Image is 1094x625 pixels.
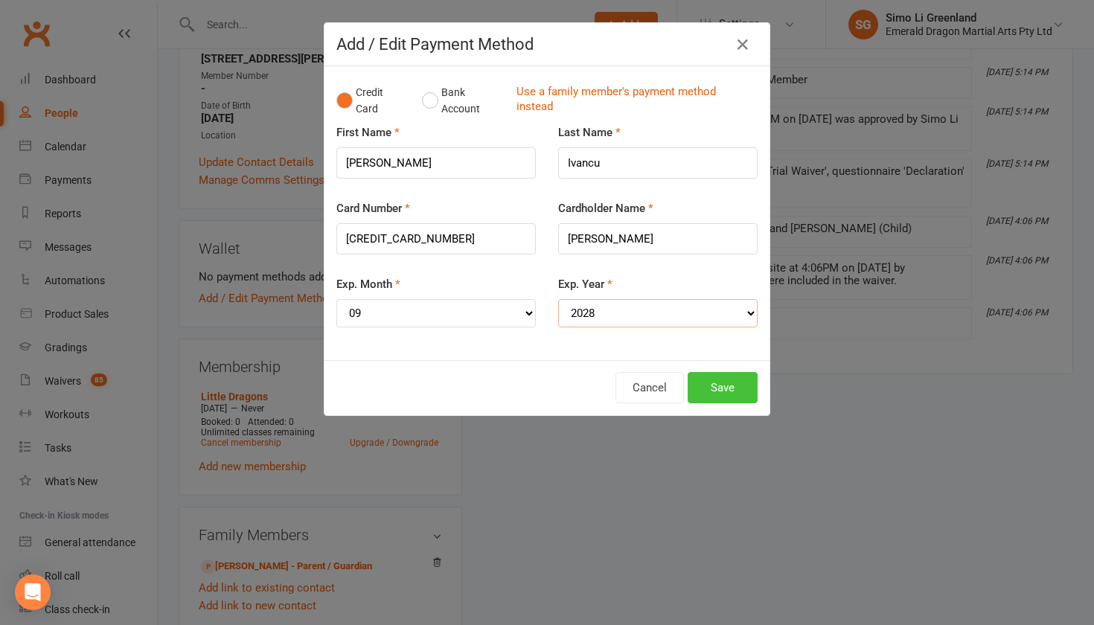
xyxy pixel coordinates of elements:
[558,124,621,141] label: Last Name
[688,372,758,403] button: Save
[336,199,410,217] label: Card Number
[516,84,750,118] a: Use a family member's payment method instead
[558,223,758,254] input: Name on card
[15,574,51,610] div: Open Intercom Messenger
[336,223,536,254] input: XXXX-XXXX-XXXX-XXXX
[336,78,406,124] button: Credit Card
[336,35,758,54] h4: Add / Edit Payment Method
[558,275,612,293] label: Exp. Year
[422,78,505,124] button: Bank Account
[615,372,684,403] button: Cancel
[336,275,400,293] label: Exp. Month
[558,199,653,217] label: Cardholder Name
[336,124,400,141] label: First Name
[731,33,755,57] button: Close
